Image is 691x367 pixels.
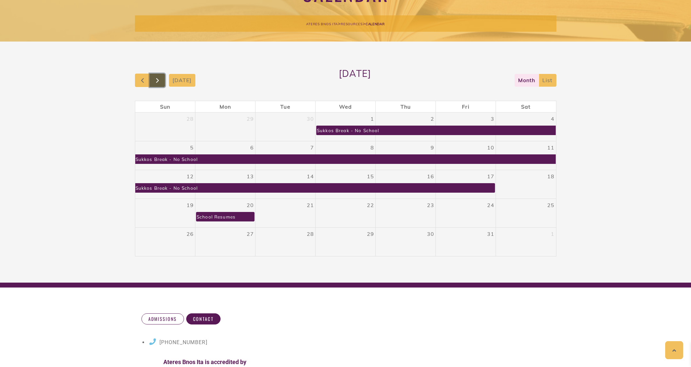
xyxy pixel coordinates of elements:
[546,199,556,211] a: October 25, 2025
[341,21,362,26] a: Resources
[143,358,267,366] h4: Ateres Bnos Ita is accredited by
[426,199,436,211] a: October 23, 2025
[135,113,195,141] td: September 28, 2025
[486,141,496,154] a: October 10, 2025
[429,141,436,154] a: October 9, 2025
[486,170,496,183] a: October 17, 2025
[169,74,195,87] button: [DATE]
[339,68,371,93] h2: [DATE]
[186,313,221,324] a: Contact
[376,199,436,227] td: October 23, 2025
[436,227,496,256] td: October 31, 2025
[496,227,556,256] td: November 1, 2025
[159,101,172,112] a: Sunday
[338,101,353,112] a: Wednesday
[461,101,470,112] a: Friday
[366,22,385,26] span: Calendar
[255,141,316,170] td: October 7, 2025
[306,22,338,26] span: Ateres Bnos Ita
[436,113,496,141] td: October 3, 2025
[486,228,496,240] a: October 31, 2025
[135,170,195,199] td: October 12, 2025
[193,316,214,322] span: Contact
[317,126,380,135] div: Sukkos Break - No School
[496,170,556,199] td: October 18, 2025
[150,74,165,87] button: Next month
[515,74,539,87] button: month
[218,101,232,112] a: Monday
[305,199,315,211] a: October 21, 2025
[135,227,195,256] td: October 26, 2025
[185,228,195,240] a: October 26, 2025
[159,339,207,345] span: [PHONE_NUMBER]
[496,199,556,227] td: October 25, 2025
[366,199,375,211] a: October 22, 2025
[185,170,195,183] a: October 12, 2025
[436,170,496,199] td: October 17, 2025
[189,141,195,154] a: October 5, 2025
[316,126,556,135] a: Sukkos Break - No School
[489,113,496,125] a: October 3, 2025
[148,339,207,345] a: [PHONE_NUMBER]
[185,113,195,125] a: September 28, 2025
[196,212,255,221] a: School Resumes
[148,316,177,322] span: Admissions
[486,199,496,211] a: October 24, 2025
[245,228,255,240] a: October 27, 2025
[279,101,291,112] a: Tuesday
[316,113,376,141] td: October 1, 2025
[305,228,315,240] a: October 28, 2025
[135,74,150,87] button: Previous month
[135,15,556,32] div: > >
[135,154,556,164] a: Sukkos Break - No School
[426,228,436,240] a: October 30, 2025
[376,170,436,199] td: October 16, 2025
[366,228,375,240] a: October 29, 2025
[255,227,316,256] td: October 28, 2025
[376,141,436,170] td: October 9, 2025
[550,113,556,125] a: October 4, 2025
[316,141,376,170] td: October 8, 2025
[369,113,375,125] a: October 1, 2025
[546,170,556,183] a: October 18, 2025
[195,141,255,170] td: October 6, 2025
[245,199,255,211] a: October 20, 2025
[245,113,255,125] a: September 29, 2025
[429,113,436,125] a: October 2, 2025
[196,212,236,221] div: School Resumes
[245,170,255,183] a: October 13, 2025
[255,113,316,141] td: September 30, 2025
[135,141,195,170] td: October 5, 2025
[185,199,195,211] a: October 19, 2025
[195,199,255,227] td: October 20, 2025
[316,170,376,199] td: October 15, 2025
[135,155,198,164] div: Sukkos Break - No School
[546,141,556,154] a: October 11, 2025
[305,113,315,125] a: September 30, 2025
[426,170,436,183] a: October 16, 2025
[539,74,556,87] button: list
[195,170,255,199] td: October 13, 2025
[195,113,255,141] td: September 29, 2025
[376,227,436,256] td: October 30, 2025
[249,141,255,154] a: October 6, 2025
[376,113,436,141] td: October 2, 2025
[316,227,376,256] td: October 29, 2025
[255,170,316,199] td: October 14, 2025
[195,227,255,256] td: October 27, 2025
[366,170,375,183] a: October 15, 2025
[141,313,184,324] a: Admissions
[135,199,195,227] td: October 19, 2025
[305,170,315,183] a: October 14, 2025
[550,228,556,240] a: November 1, 2025
[255,199,316,227] td: October 21, 2025
[520,101,532,112] a: Saturday
[341,22,362,26] span: Resources
[135,183,495,193] a: Sukkos Break - No School
[316,199,376,227] td: October 22, 2025
[436,199,496,227] td: October 24, 2025
[496,141,556,170] td: October 11, 2025
[496,113,556,141] td: October 4, 2025
[436,141,496,170] td: October 10, 2025
[309,141,315,154] a: October 7, 2025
